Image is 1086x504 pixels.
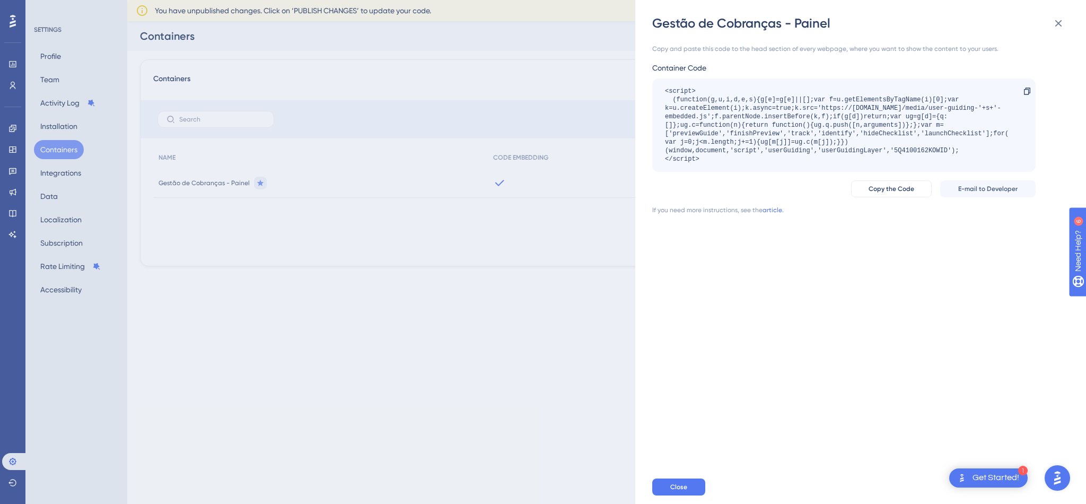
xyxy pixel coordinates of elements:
a: article. [763,206,784,214]
div: Open Get Started! checklist, remaining modules: 1 [949,468,1028,488]
div: Copy and paste this code to the head section of every webpage, where you want to show the content... [652,45,1036,53]
div: Gestão de Cobranças - Painel [652,15,1071,32]
span: Need Help? [25,3,66,15]
button: E-mail to Developer [940,180,1036,197]
button: Copy the Code [851,180,932,197]
button: Close [652,479,705,496]
div: <script> (function(g,u,i,d,e,s){g[e]=g[e]||[];var f=u.getElementsByTagName(i)[0];var k=u.createEl... [665,87,1012,163]
div: If you need more instructions, see the [652,206,763,214]
span: Copy the Code [869,185,914,193]
img: launcher-image-alternative-text [956,472,968,484]
span: E-mail to Developer [958,185,1018,193]
div: Get Started! [973,472,1019,484]
iframe: UserGuiding AI Assistant Launcher [1041,462,1073,494]
span: Close [670,483,687,491]
div: Container Code [652,62,1036,74]
div: 1 [1018,466,1028,475]
div: 6 [74,5,77,14]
